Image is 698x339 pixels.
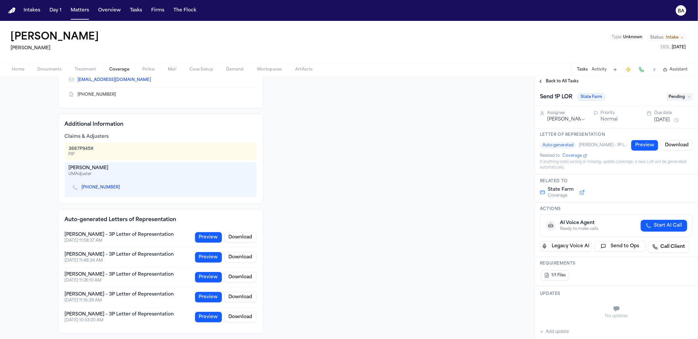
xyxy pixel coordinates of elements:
button: Overview [96,5,123,16]
div: Claims & Adjusters [65,134,257,140]
span: Assistant [670,67,688,72]
span: Workspaces [257,67,282,72]
button: Create Immediate Task [624,65,633,74]
span: Home [12,67,24,72]
h3: Updates [540,291,693,297]
span: Type : [612,35,622,39]
span: Documents [37,67,62,72]
button: Change status from Intake [647,34,688,41]
span: [DATE] [672,45,686,49]
div: PIP [69,152,94,157]
button: Assistant [663,67,688,72]
h4: Auto-generated Letters of Representation [65,216,176,224]
button: Day 1 [47,5,64,16]
h3: Related to [540,179,693,184]
span: State Farm [548,186,574,193]
div: No updates [540,314,693,319]
div: Generated at [65,298,174,303]
div: Assignee [547,110,586,116]
button: Download Hecht - 3P Letter of Representation [224,252,257,263]
div: If anything looks wrong or missing, update coverage; a new LoR will be generated automatically. [540,160,693,170]
button: Snooze task [672,116,680,124]
span: Status: [650,35,664,40]
span: Artifacts [295,67,313,72]
button: Preview Hecht - 3P Letter of Representation [195,272,222,282]
button: Legacy Voice AI [540,241,592,251]
div: Hecht - 3P Letter of Representation [65,311,174,318]
button: Send to Ops [594,241,646,251]
button: Open coverage [563,153,587,158]
a: Intakes [21,5,43,16]
button: Download Hecht - 3P Letter of Representation [224,292,257,302]
span: 1/1 Files [551,273,566,278]
a: Tasks [127,5,145,16]
button: Back to All Tasks [535,79,582,84]
div: Due date [654,110,693,116]
span: Intake [666,35,678,40]
button: Add Task [611,65,620,74]
h1: [PERSON_NAME] [10,31,99,43]
a: Call Client [648,241,689,253]
span: Case Setup [189,67,213,72]
div: Priority [601,110,639,116]
div: Hecht - 3P Letter of Representation [65,251,174,258]
h2: [PERSON_NAME] [10,44,101,52]
button: Preview Hecht - 3P Letter of Representation [195,292,222,302]
button: Start AI Call [641,220,687,232]
button: Make a Call [637,65,646,74]
button: Matters [68,5,92,16]
span: [PHONE_NUMBER] [78,92,116,97]
h4: Additional Information [65,121,257,128]
button: The Flock [171,5,199,16]
span: Coverage [548,193,574,198]
h1: Send 1P LOR [537,92,575,102]
button: Preview Hecht - 3P Letter of Representation [195,252,222,263]
button: 1/1 Files [541,270,569,281]
button: Edit Type: Unknown [610,34,644,40]
div: UM Adjuster [69,171,253,177]
button: Normal [601,116,618,123]
div: Ready to make calls [560,226,598,232]
span: State Farm [578,93,605,101]
span: Auto‑generated [540,142,576,149]
button: Add update [540,328,569,336]
span: Coverage [109,67,129,72]
a: Home [8,8,16,14]
span: [PERSON_NAME] - 1P Letter of Representation • [DATE] 10:28:46 AM [579,143,627,148]
div: Generated at [65,318,174,323]
div: Hecht - 3P Letter of Representation [65,271,174,278]
span: Demand [226,67,244,72]
button: Edit DOL: 2025-07-02 [659,44,688,51]
span: Mail [168,67,176,72]
a: [PHONE_NUMBER] [82,185,120,190]
button: Firms [149,5,167,16]
a: [EMAIL_ADDRESS][DOMAIN_NAME] [78,77,151,83]
button: Tasks [577,67,588,72]
button: Download Hecht - 3P Letter of Representation [224,272,257,282]
button: Download [661,140,693,151]
button: Activity [592,67,607,72]
div: Generated at [65,278,174,283]
div: Hecht - 3P Letter of Representation [65,232,174,238]
span: Treatment [75,67,96,72]
h3: Requirements [540,261,693,266]
span: DOL : [661,45,671,49]
div: Hecht - 3P Letter of Representation [65,291,174,298]
span: Pending [667,93,693,101]
span: Start AI Call [654,222,682,229]
span: Related to [540,153,560,158]
div: AI Voice Agent [560,220,598,226]
img: Finch Logo [8,8,16,14]
span: 🤖 [548,222,554,229]
button: Download Hecht - 3P Letter of Representation [224,232,257,243]
h3: Actions [540,206,693,212]
button: Preview Hecht - 3P Letter of Representation [195,312,222,322]
button: Download Hecht - 3P Letter of Representation [224,312,257,322]
div: Generated at [65,258,174,263]
div: [PERSON_NAME] [69,165,253,171]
